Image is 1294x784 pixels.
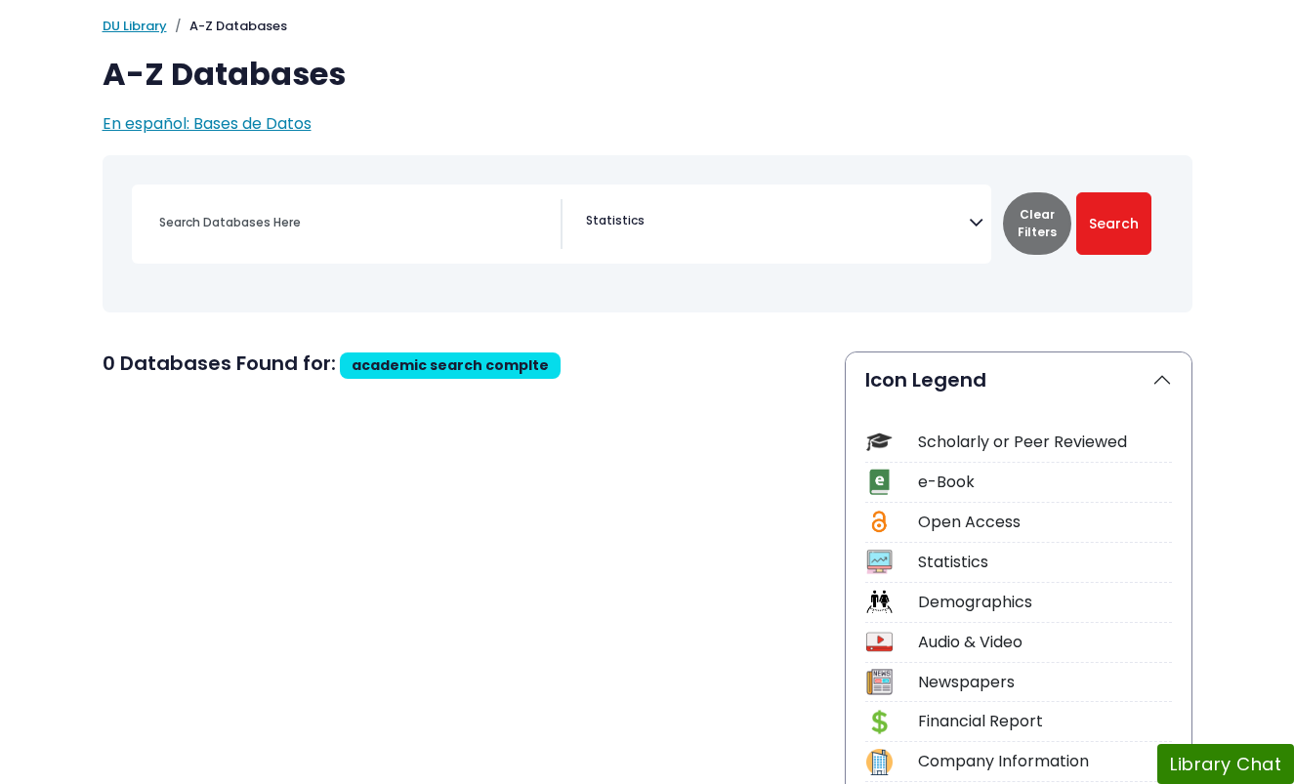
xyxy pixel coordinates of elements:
[1076,192,1151,255] button: Submit for Search Results
[918,511,1172,534] div: Open Access
[918,591,1172,614] div: Demographics
[866,469,893,495] img: Icon e-Book
[866,669,893,695] img: Icon Newspapers
[866,429,893,455] img: Icon Scholarly or Peer Reviewed
[103,17,1192,36] nav: breadcrumb
[103,17,167,35] a: DU Library
[867,509,892,535] img: Icon Open Access
[1157,744,1294,784] button: Library Chat
[147,208,561,236] input: Search database by title or keyword
[846,352,1191,407] button: Icon Legend
[918,431,1172,454] div: Scholarly or Peer Reviewed
[866,629,893,655] img: Icon Audio & Video
[103,350,336,377] span: 0 Databases Found for:
[648,216,657,231] textarea: Search
[918,471,1172,494] div: e-Book
[103,155,1192,312] nav: Search filters
[918,671,1172,694] div: Newspapers
[866,589,893,615] img: Icon Demographics
[352,355,549,375] span: academic search complte
[918,750,1172,773] div: Company Information
[866,549,893,575] img: Icon Statistics
[918,631,1172,654] div: Audio & Video
[866,749,893,775] img: Icon Company Information
[918,551,1172,574] div: Statistics
[103,112,312,135] a: En español: Bases de Datos
[586,212,645,229] span: Statistics
[167,17,287,36] li: A-Z Databases
[578,212,645,229] li: Statistics
[918,710,1172,733] div: Financial Report
[866,709,893,735] img: Icon Financial Report
[103,56,1192,93] h1: A-Z Databases
[1003,192,1071,255] button: Clear Filters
